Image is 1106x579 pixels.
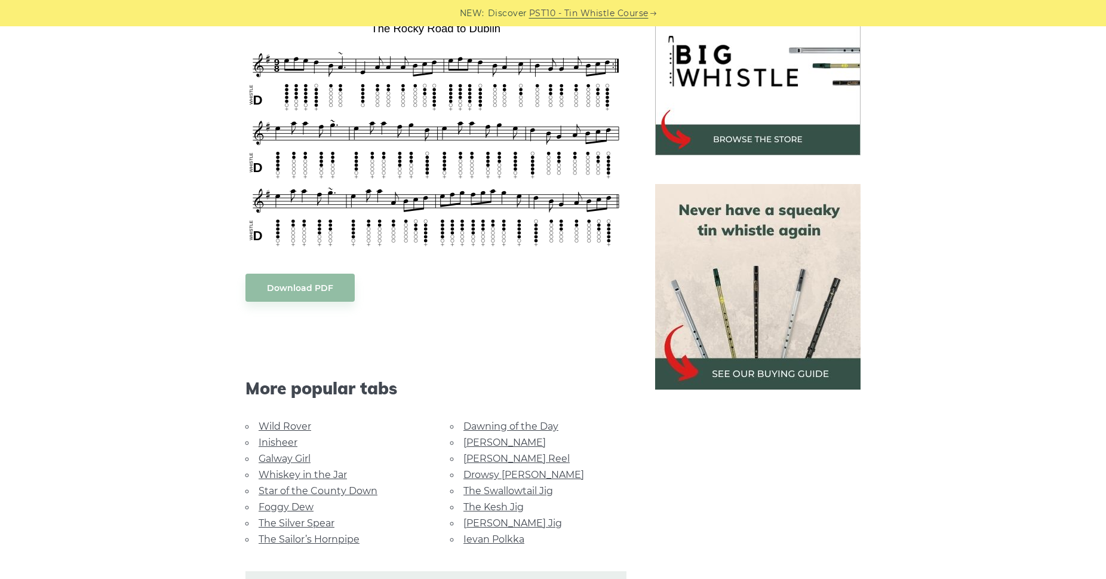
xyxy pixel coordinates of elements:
a: Wild Rover [259,421,311,432]
a: Whiskey in the Jar [259,469,347,480]
a: The Swallowtail Jig [463,485,553,497]
a: PST10 - Tin Whistle Course [529,7,649,20]
img: The Rocky Road to Dublin Tin Whistle Tabs & Sheet Music [245,18,626,250]
span: Discover [488,7,527,20]
a: [PERSON_NAME] [463,437,546,448]
a: Dawning of the Day [463,421,558,432]
span: More popular tabs [245,378,626,399]
a: Galway Girl [259,453,311,464]
a: The Sailor’s Hornpipe [259,534,360,545]
a: [PERSON_NAME] Jig [463,517,562,529]
a: Ievan Polkka [463,534,524,545]
span: NEW: [460,7,484,20]
a: Drowsy [PERSON_NAME] [463,469,584,480]
a: The Kesh Jig [463,501,524,513]
a: [PERSON_NAME] Reel [463,453,570,464]
a: Download PDF [245,274,355,302]
a: The Silver Spear [259,517,334,529]
a: Foggy Dew [259,501,314,513]
img: tin whistle buying guide [655,184,861,390]
a: Inisheer [259,437,297,448]
a: Star of the County Down [259,485,377,497]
